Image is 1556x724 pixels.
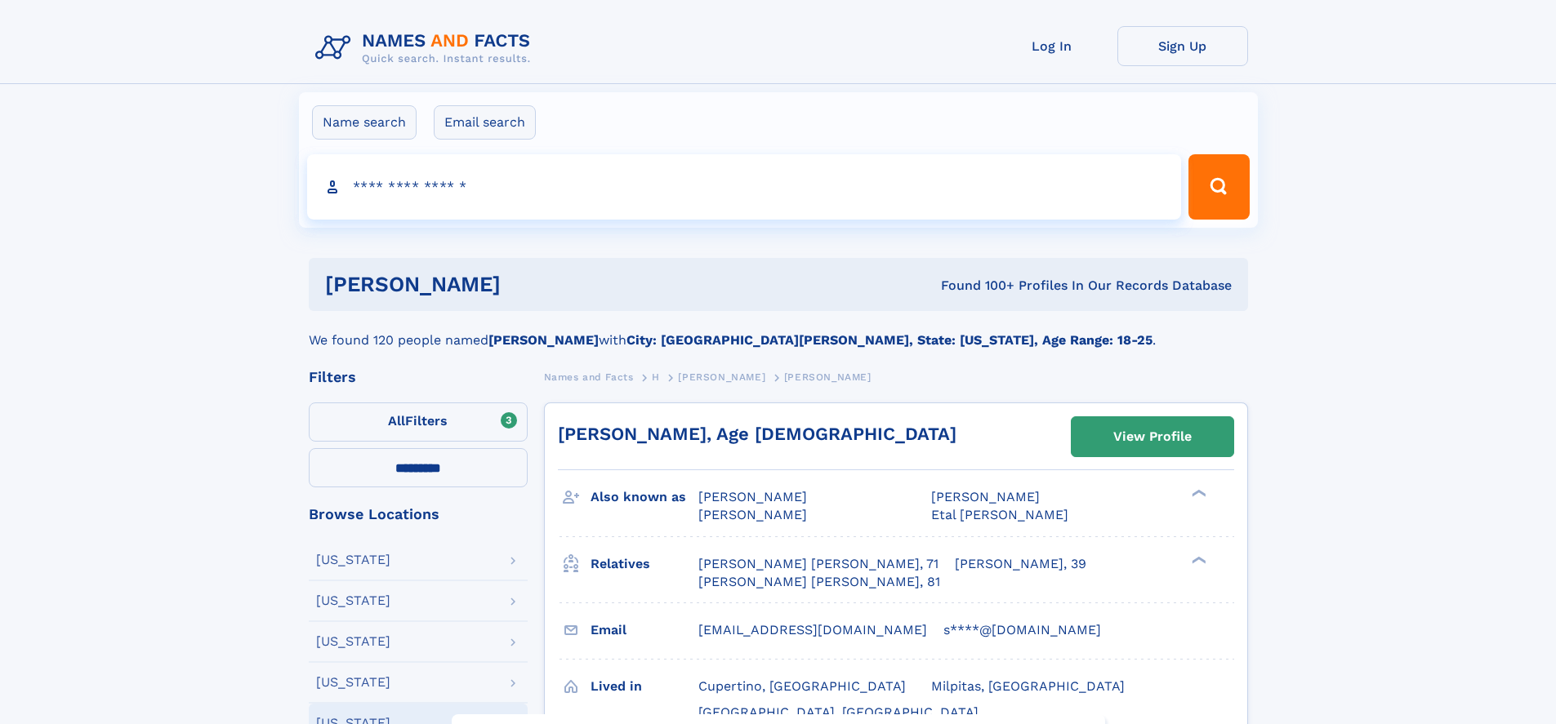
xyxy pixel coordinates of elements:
[309,26,544,70] img: Logo Names and Facts
[931,678,1125,694] span: Milpitas, [GEOGRAPHIC_DATA]
[307,154,1182,220] input: search input
[955,555,1086,573] a: [PERSON_NAME], 39
[309,402,528,442] label: Filters
[652,371,660,383] span: H
[309,311,1248,350] div: We found 120 people named with .
[309,507,528,522] div: Browse Locations
[488,332,599,348] b: [PERSON_NAME]
[316,553,390,566] div: [US_STATE]
[931,507,1068,522] span: Etal [PERSON_NAME]
[591,483,698,511] h3: Also known as
[591,616,698,644] h3: Email
[698,507,807,522] span: [PERSON_NAME]
[312,105,417,140] label: Name search
[316,594,390,607] div: [US_STATE]
[698,573,940,591] a: [PERSON_NAME] [PERSON_NAME], 81
[1117,26,1248,66] a: Sign Up
[1188,488,1207,499] div: ❯
[1188,154,1249,220] button: Search Button
[309,370,528,384] div: Filters
[720,277,1232,295] div: Found 100+ Profiles In Our Records Database
[678,371,765,383] span: [PERSON_NAME]
[678,366,765,387] a: [PERSON_NAME]
[591,673,698,700] h3: Lived in
[698,555,939,573] a: [PERSON_NAME] [PERSON_NAME], 71
[1072,417,1233,456] a: View Profile
[544,366,634,387] a: Names and Facts
[987,26,1117,66] a: Log In
[784,371,872,383] span: [PERSON_NAME]
[558,424,956,444] a: [PERSON_NAME], Age [DEMOGRAPHIC_DATA]
[698,489,807,504] span: [PERSON_NAME]
[652,366,660,387] a: H
[316,676,390,689] div: [US_STATE]
[931,489,1040,504] span: [PERSON_NAME]
[434,105,536,140] label: Email search
[698,678,906,694] span: Cupertino, [GEOGRAPHIC_DATA]
[626,332,1153,348] b: City: [GEOGRAPHIC_DATA][PERSON_NAME], State: [US_STATE], Age Range: 18-25
[316,635,390,648] div: [US_STATE]
[698,622,927,637] span: [EMAIL_ADDRESS][DOMAIN_NAME]
[591,550,698,578] h3: Relatives
[1113,418,1192,455] div: View Profile
[1188,554,1207,565] div: ❯
[325,274,721,295] h1: [PERSON_NAME]
[388,413,405,429] span: All
[698,704,979,720] span: [GEOGRAPHIC_DATA], [GEOGRAPHIC_DATA]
